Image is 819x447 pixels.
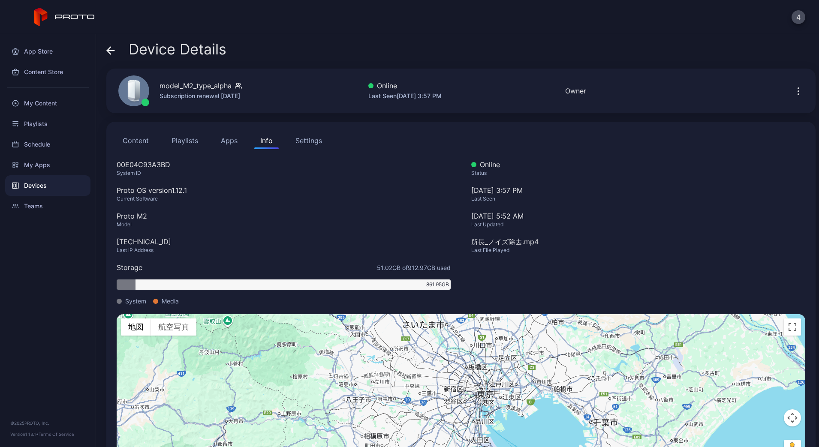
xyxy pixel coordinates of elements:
[295,135,322,146] div: Settings
[5,93,90,114] a: My Content
[215,132,244,149] button: Apps
[5,134,90,155] a: Schedule
[368,91,442,101] div: Last Seen [DATE] 3:57 PM
[5,62,90,82] a: Content Store
[784,409,801,426] button: 地図のカメラ コントロール
[166,132,204,149] button: Playlists
[5,41,90,62] a: App Store
[117,262,142,273] div: Storage
[426,281,449,288] span: 861.95 GB
[5,114,90,134] a: Playlists
[160,91,242,101] div: Subscription renewal [DATE]
[784,318,801,336] button: 全画面ビューを切り替えます
[160,81,232,91] div: model_M2_type_alpha
[471,195,805,202] div: Last Seen
[377,263,451,272] span: 51.02 GB of 912.97 GB used
[254,132,279,149] button: Info
[39,432,74,437] a: Terms Of Service
[5,196,90,216] a: Teams
[117,221,451,228] div: Model
[117,247,451,254] div: Last IP Address
[151,318,196,336] button: 航空写真を見る
[117,211,451,221] div: Proto M2
[792,10,805,24] button: 4
[117,159,451,170] div: 00E04C93A3BD
[471,159,805,170] div: Online
[289,132,328,149] button: Settings
[368,81,442,91] div: Online
[471,221,805,228] div: Last Updated
[117,185,451,195] div: Proto OS version 1.12.1
[471,237,805,247] div: 所長_ノイズ除去.mp4
[565,86,586,96] div: Owner
[5,155,90,175] a: My Apps
[117,195,451,202] div: Current Software
[125,297,146,306] span: System
[471,170,805,177] div: Status
[471,185,805,211] div: [DATE] 3:57 PM
[5,175,90,196] a: Devices
[471,247,805,254] div: Last File Played
[162,297,179,306] span: Media
[121,318,151,336] button: 市街地図を見る
[117,132,155,149] button: Content
[117,237,451,247] div: [TECHNICAL_ID]
[129,41,226,57] span: Device Details
[10,420,85,426] div: © 2025 PROTO, Inc.
[471,211,805,221] div: [DATE] 5:52 AM
[117,170,451,177] div: System ID
[10,432,39,437] span: Version 1.13.1 •
[260,135,273,146] div: Info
